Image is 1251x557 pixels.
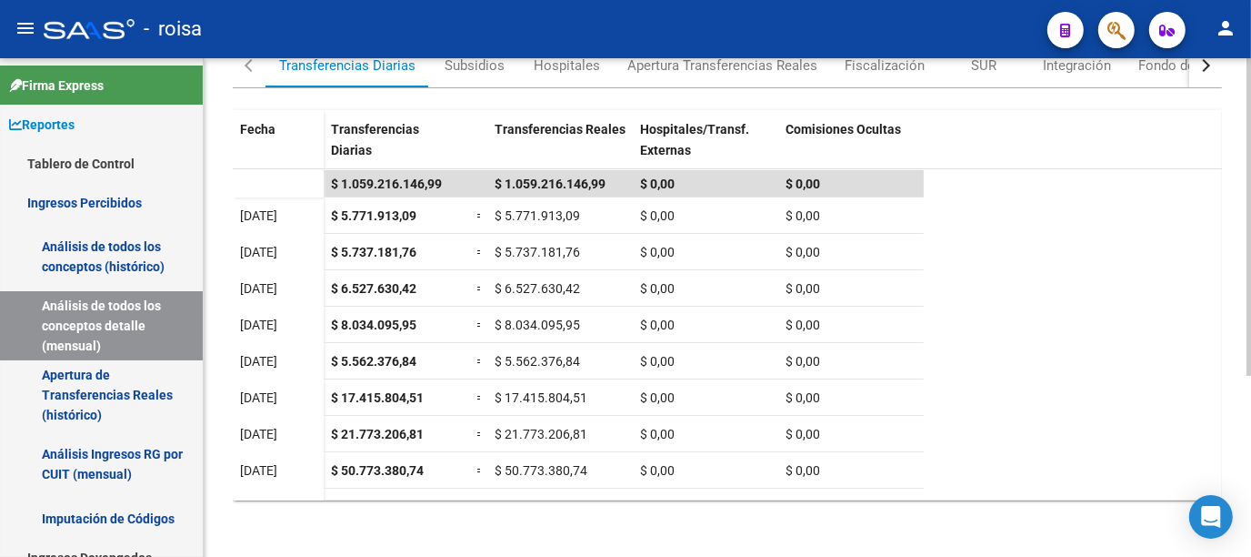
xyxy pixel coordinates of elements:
[15,17,36,39] mat-icon: menu
[324,110,469,187] datatable-header-cell: Transferencias Diarias
[495,281,580,296] span: $ 6.527.630,42
[786,122,901,137] span: Comisiones Ocultas
[786,427,820,441] span: $ 0,00
[971,56,996,76] div: SUR
[331,122,419,157] span: Transferencias Diarias
[640,427,675,441] span: $ 0,00
[331,177,442,191] span: $ 1.059.216.146,99
[786,208,820,223] span: $ 0,00
[331,500,431,514] span: $ 263.340.483,41
[240,281,277,296] span: [DATE]
[476,208,484,223] span: =
[640,390,675,405] span: $ 0,00
[495,318,580,332] span: $ 8.034.095,95
[331,281,416,296] span: $ 6.527.630,42
[9,76,104,96] span: Firma Express
[786,500,820,514] span: $ 0,00
[476,354,484,369] span: =
[495,245,580,259] span: $ 5.737.181,76
[331,245,416,259] span: $ 5.737.181,76
[1215,17,1236,39] mat-icon: person
[240,318,277,332] span: [DATE]
[495,354,580,369] span: $ 5.562.376,84
[1043,56,1111,76] div: Integración
[627,56,817,76] div: Apertura Transferencias Reales
[640,281,675,296] span: $ 0,00
[495,208,580,223] span: $ 5.771.913,09
[331,318,416,332] span: $ 8.034.095,95
[331,390,424,405] span: $ 17.415.804,51
[495,122,625,137] span: Transferencias Reales
[233,110,324,187] datatable-header-cell: Fecha
[240,245,277,259] span: [DATE]
[9,115,75,135] span: Reportes
[534,56,600,76] div: Hospitales
[476,500,484,514] span: =
[786,390,820,405] span: $ 0,00
[445,56,505,76] div: Subsidios
[240,500,277,514] span: [DATE]
[476,390,484,405] span: =
[279,56,415,76] div: Transferencias Diarias
[845,56,925,76] div: Fiscalización
[476,427,484,441] span: =
[786,281,820,296] span: $ 0,00
[476,281,484,296] span: =
[1189,495,1233,539] div: Open Intercom Messenger
[640,463,675,478] span: $ 0,00
[640,245,675,259] span: $ 0,00
[331,463,424,478] span: $ 50.773.380,74
[640,208,675,223] span: $ 0,00
[633,110,778,187] datatable-header-cell: Hospitales/Transf. Externas
[144,9,202,49] span: - roisa
[495,463,587,478] span: $ 50.773.380,74
[487,110,633,187] datatable-header-cell: Transferencias Reales
[476,318,484,332] span: =
[640,318,675,332] span: $ 0,00
[495,177,605,191] span: $ 1.059.216.146,99
[331,354,416,369] span: $ 5.562.376,84
[240,390,277,405] span: [DATE]
[240,463,277,478] span: [DATE]
[331,427,424,441] span: $ 21.773.206,81
[786,177,820,191] span: $ 0,00
[240,208,277,223] span: [DATE]
[476,245,484,259] span: =
[240,122,275,137] span: Fecha
[640,500,675,514] span: $ 0,00
[778,110,924,187] datatable-header-cell: Comisiones Ocultas
[476,463,484,478] span: =
[786,463,820,478] span: $ 0,00
[495,500,595,514] span: $ 263.340.483,41
[495,427,587,441] span: $ 21.773.206,81
[331,208,416,223] span: $ 5.771.913,09
[786,354,820,369] span: $ 0,00
[640,354,675,369] span: $ 0,00
[495,390,587,405] span: $ 17.415.804,51
[640,122,749,157] span: Hospitales/Transf. Externas
[786,318,820,332] span: $ 0,00
[640,177,675,191] span: $ 0,00
[786,245,820,259] span: $ 0,00
[240,427,277,441] span: [DATE]
[240,354,277,369] span: [DATE]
